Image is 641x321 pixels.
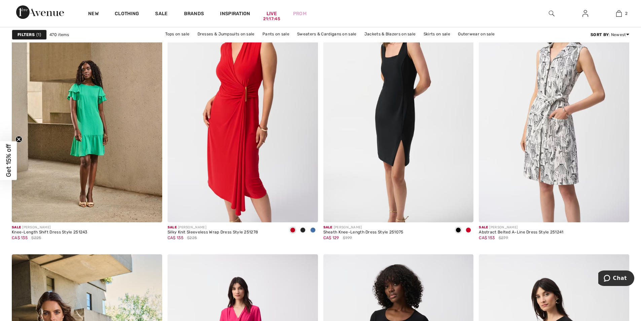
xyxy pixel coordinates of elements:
div: [PERSON_NAME] [323,225,403,230]
span: CA$ 135 [168,235,183,240]
div: Black [453,225,463,236]
img: My Bag [616,9,622,18]
div: 21:17:45 [263,16,280,22]
a: Pants on sale [259,30,293,38]
span: CA$ 153 [479,235,495,240]
span: Sale [323,225,332,229]
a: Live21:17:45 [266,10,277,17]
strong: Sort By [591,32,609,37]
span: $225 [187,235,197,241]
span: CA$ 129 [323,235,339,240]
a: Sale [155,11,168,18]
span: Sale [479,225,488,229]
span: $199 [343,235,352,241]
a: Clothing [115,11,139,18]
a: Dresses & Jumpsuits on sale [194,30,258,38]
a: Sweaters & Cardigans on sale [294,30,360,38]
iframe: Opens a widget where you can chat to one of our agents [598,270,634,287]
strong: Filters [17,32,35,38]
button: Close teaser [15,136,22,142]
div: : Newest [591,32,629,38]
div: Black [298,225,308,236]
div: Radiant red [463,225,473,236]
span: $279 [499,235,508,241]
span: 1 [36,32,41,38]
div: Sheath Knee-Length Dress Style 251075 [323,230,403,235]
div: Coastal blue [308,225,318,236]
div: Radiant red [288,225,298,236]
div: Silky Knit Sleeveless Wrap Dress Style 251278 [168,230,258,235]
span: 470 items [49,32,69,38]
span: Sale [12,225,21,229]
a: Sign In [577,9,594,18]
div: [PERSON_NAME] [12,225,87,230]
img: My Info [582,9,588,18]
a: 2 [602,9,635,18]
img: search the website [549,9,555,18]
div: Knee-Length Shift Dress Style 251243 [12,230,87,235]
span: 2 [625,10,628,17]
span: $225 [31,235,41,241]
a: New [88,11,99,18]
div: Abstract Belted A-Line Dress Style 251241 [479,230,563,235]
a: Tops on sale [162,30,193,38]
span: CA$ 135 [12,235,28,240]
a: Outerwear on sale [455,30,498,38]
a: Brands [184,11,204,18]
span: Inspiration [220,11,250,18]
a: Skirts on sale [420,30,454,38]
a: Jackets & Blazers on sale [361,30,419,38]
a: Prom [293,10,307,17]
img: 1ère Avenue [16,5,64,19]
span: Get 15% off [5,144,12,177]
div: [PERSON_NAME] [479,225,563,230]
span: Sale [168,225,177,229]
div: [PERSON_NAME] [168,225,258,230]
